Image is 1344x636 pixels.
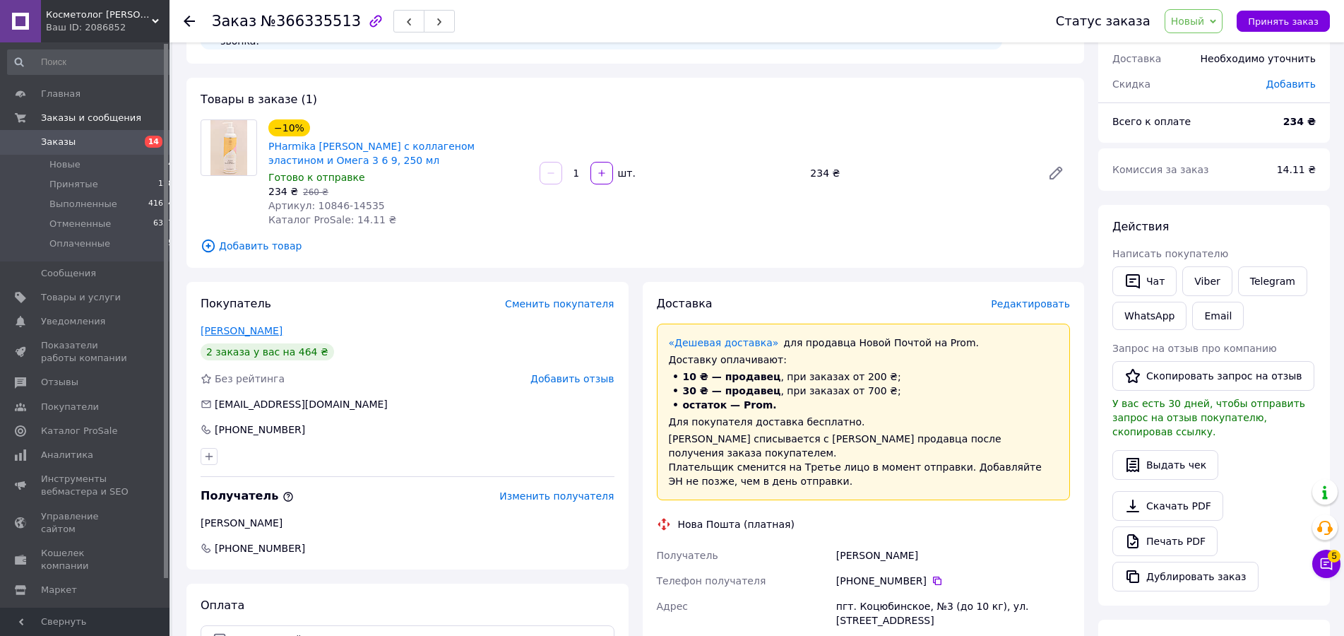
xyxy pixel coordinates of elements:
[1182,266,1232,296] a: Viber
[41,136,76,148] span: Заказы
[669,415,1059,429] div: Для покупателя доставка бесплатно.
[46,21,170,34] div: Ваш ID: 2086852
[1112,526,1218,556] a: Печать PDF
[41,510,131,536] span: Управление сайтом
[669,384,1059,398] li: , при заказах от 700 ₴;
[1248,16,1319,27] span: Принять заказ
[657,601,688,612] span: Адрес
[268,119,310,136] div: −10%
[153,218,173,230] span: 6357
[145,136,162,148] span: 14
[41,449,93,461] span: Аналитика
[1112,53,1161,64] span: Доставка
[657,575,766,587] span: Телефон получателя
[201,516,614,530] div: [PERSON_NAME]
[268,141,475,166] a: PHarmika [PERSON_NAME] с коллагеном эластином и Омега 3 6 9, 250 мл
[1112,248,1228,259] span: Написать покупателю
[1312,550,1340,578] button: Чат с покупателем5
[158,178,173,191] span: 128
[7,49,174,75] input: Поиск
[1192,43,1324,74] div: Необходимо уточнить
[163,158,173,171] span: 14
[41,339,131,365] span: Показатели работы компании
[674,517,798,531] div: Нова Пошта (платная)
[683,371,781,382] span: 10 ₴ — продавец
[41,401,99,413] span: Покупатели
[614,166,637,180] div: шт.
[1112,361,1314,391] button: Скопировать запрос на отзыв
[657,297,713,310] span: Доставка
[201,489,294,502] span: Получатель
[669,432,1059,488] div: [PERSON_NAME] списывается с [PERSON_NAME] продавца после получения заказа покупателем. Плательщик...
[1112,302,1187,330] a: WhatsApp
[201,325,283,336] a: [PERSON_NAME]
[1266,78,1316,90] span: Добавить
[148,198,173,211] span: 41674
[213,423,307,437] div: [PHONE_NUMBER]
[41,112,141,124] span: Заказы и сообщения
[49,178,98,191] span: Принятые
[669,370,1059,384] li: , при заказах от 200 ₴;
[261,13,361,30] span: №366335513
[49,198,117,211] span: Выполненные
[215,399,388,410] span: [EMAIL_ADDRESS][DOMAIN_NAME]
[1277,164,1316,175] span: 14.11 ₴
[669,336,1059,350] div: для продавца Новой Почтой на Prom.
[41,584,77,596] span: Маркет
[1042,159,1070,187] a: Редактировать
[268,172,365,183] span: Готово к отправке
[833,543,1073,568] div: [PERSON_NAME]
[836,574,1070,588] div: [PHONE_NUMBER]
[1112,562,1259,591] button: Дублировать заказ
[201,93,317,106] span: Товары в заказе (1)
[657,550,718,561] span: Получатель
[215,373,285,384] span: Без рейтинга
[201,599,244,612] span: Оплата
[49,218,111,230] span: Отмененные
[833,594,1073,633] div: пгт. Коцюбинское, №3 (до 10 кг), ул. [STREET_ADDRESS]
[683,385,781,396] span: 30 ₴ — продавец
[499,490,614,502] span: Изменить получателя
[1112,343,1277,354] span: Запрос на отзыв про компанию
[1112,398,1305,437] span: У вас есть 30 дней, чтобы отправить запрос на отзыв покупателю, скопировав ссылку.
[1056,14,1150,28] div: Статус заказа
[530,373,614,384] span: Добавить отзыв
[1112,491,1223,521] a: Скачать PDF
[1112,78,1150,90] span: Скидка
[1112,116,1191,127] span: Всего к оплате
[268,214,396,225] span: Каталог ProSale: 14.11 ₴
[41,547,131,572] span: Кошелек компании
[201,238,1070,254] span: Добавить товар
[1283,116,1316,127] b: 234 ₴
[268,200,385,211] span: Артикул: 10846-14535
[669,353,1059,367] div: Доставку оплачивают:
[683,399,777,411] span: остаток — Prom.
[1171,16,1205,27] span: Новый
[41,315,105,328] span: Уведомления
[1112,220,1169,233] span: Действия
[303,187,328,197] span: 260 ₴
[41,376,78,389] span: Отзывы
[49,158,81,171] span: Новые
[1328,550,1340,563] span: 5
[1238,266,1307,296] a: Telegram
[41,267,96,280] span: Сообщения
[1112,164,1209,175] span: Комиссия за заказ
[212,13,256,30] span: Заказ
[1237,11,1330,32] button: Принять заказ
[41,291,121,304] span: Товары и услуги
[49,237,110,250] span: Оплаченные
[41,425,117,437] span: Каталог ProSale
[41,88,81,100] span: Главная
[210,120,247,175] img: PHarmika Тоник с коллагеном эластином и Омега 3 6 9, 250 мл
[804,163,1036,183] div: 234 ₴
[213,541,307,555] span: [PHONE_NUMBER]
[201,343,334,360] div: 2 заказа у вас на 464 ₴
[41,473,131,498] span: Инструменты вебмастера и SEO
[201,297,271,310] span: Покупатель
[991,298,1070,310] span: Редактировать
[46,8,152,21] span: Косметолог сервис lemag.ua
[669,337,779,348] a: «Дешевая доставка»
[1112,450,1218,480] button: Выдать чек
[168,237,173,250] span: 5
